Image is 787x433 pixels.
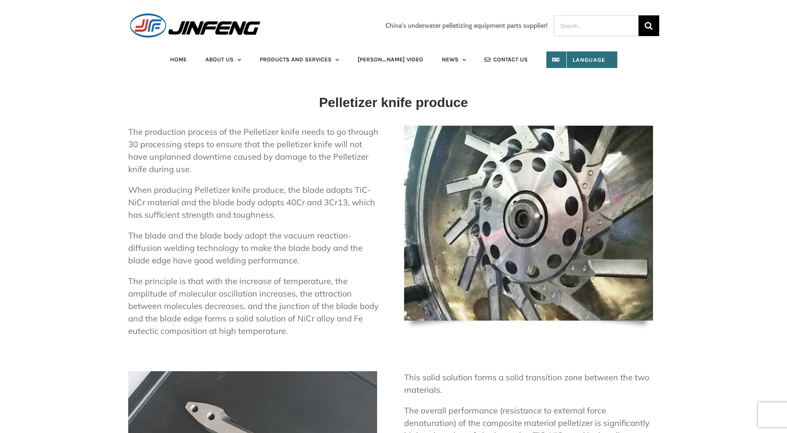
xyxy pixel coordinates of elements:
[442,57,458,63] span: NEWS
[128,184,383,221] p: When producing Pelletizer knife produce, the blade adopts TiC-NiCr material and the blade body ad...
[128,370,377,380] picture: jf107
[170,51,187,68] a: HOME
[442,51,466,68] a: NEWS
[358,51,423,68] a: [PERSON_NAME] VIDEO
[638,15,659,36] input: Search
[404,371,659,396] p: This solid solution forms a solid transition zone between the two materials.
[128,51,659,68] nav: Main Menu
[385,22,548,29] h3: China's underwater pelletizing equipment parts supplier!
[493,57,528,63] span: CONTACT US
[558,56,605,63] span: Language
[205,51,241,68] a: ABOUT US
[404,124,653,135] picture: jf106
[128,275,383,337] p: The principle is that with the increase of temperature, the amplitude of molecular oscillation in...
[128,12,262,39] img: JINFENG Logo
[260,51,339,68] a: PRODUCTS AND SERVICES
[170,57,187,63] span: HOME
[554,15,638,36] input: Search...
[358,57,423,63] span: [PERSON_NAME] VIDEO
[205,57,234,63] span: ABOUT US
[319,95,468,110] b: Pelletizer knife produce
[260,57,331,63] span: PRODUCTS AND SERVICES
[128,229,383,267] p: The blade and the blade body adopt the vacuum reaction-diffusion welding technology to make the b...
[128,126,383,175] p: The production process of the Pelletizer knife needs to go through 30 processing steps to ensure ...
[485,51,528,68] a: CONTACT US
[404,126,653,321] img: Underwater Knife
